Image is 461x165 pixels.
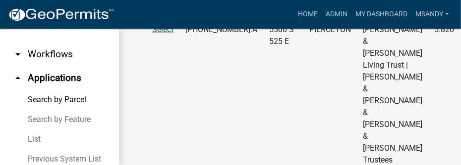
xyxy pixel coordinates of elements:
a: My Dashboard [351,5,411,24]
a: Select [152,25,173,34]
i: arrow_drop_up [12,72,24,84]
a: Home [294,5,322,24]
a: Admin [322,5,351,24]
i: arrow_drop_down [12,48,24,60]
a: msandy [411,5,453,24]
